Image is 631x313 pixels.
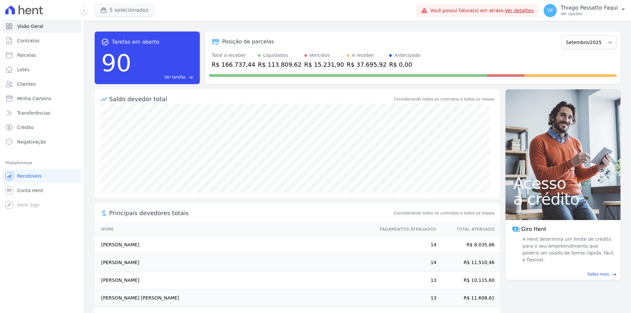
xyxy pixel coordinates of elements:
span: Você possui fatura(s) em atraso. [430,7,534,14]
a: Transferências [3,106,81,120]
span: Visão Geral [17,23,43,30]
span: Negativação [17,139,46,145]
td: R$ 11.608,61 [437,289,500,307]
a: Visão Geral [3,20,81,33]
td: 13 [374,289,437,307]
span: Principais devedores totais [109,209,393,217]
div: Posição de parcelas [222,38,274,46]
span: Parcelas [17,52,36,58]
p: Ver opções [561,11,618,16]
span: east [612,272,617,277]
span: task_alt [101,38,109,46]
div: 90 [101,46,131,80]
span: Crédito [17,124,34,131]
a: Parcelas [3,49,81,62]
td: 13 [374,272,437,289]
div: Vencidos [310,52,330,59]
td: [PERSON_NAME] [PERSON_NAME] [95,289,374,307]
td: [PERSON_NAME] [95,272,374,289]
div: Considerando todos os contratos e todos os meses [394,96,495,102]
span: A Hent determina um limite de crédito para o seu empreendimento que poderá ser usado de forma ráp... [521,236,614,263]
span: Contratos [17,37,39,44]
span: Giro Hent [521,225,546,233]
td: [PERSON_NAME] [95,254,374,272]
div: R$ 0,00 [389,60,420,69]
a: Ver detalhes [505,8,534,13]
a: Clientes [3,78,81,91]
a: Saiba mais east [509,271,617,277]
td: 14 [374,254,437,272]
span: east [188,75,193,80]
span: Clientes [17,81,35,87]
span: TP [547,8,553,13]
td: R$ 10.115,60 [437,272,500,289]
a: Minha Carteira [3,92,81,105]
span: Transferências [17,110,50,116]
a: Negativação [3,135,81,148]
a: Recebíveis [3,169,81,183]
th: Pagamentos Atrasados [374,223,437,236]
div: R$ 37.695,92 [347,60,386,69]
th: Total Atrasado [437,223,500,236]
span: Conta Hent [17,187,43,194]
a: Ver tarefas east [134,74,193,80]
div: A receber [352,52,374,59]
span: Considerando todos os contratos e todos os meses [394,210,495,216]
a: Contratos [3,34,81,47]
td: [PERSON_NAME] [95,236,374,254]
button: TP Thiago Pessatto Faqui Ver opções [538,1,631,20]
span: Tarefas em aberto [112,38,159,46]
span: a crédito [513,191,613,207]
span: Recebíveis [17,173,42,179]
a: Crédito [3,121,81,134]
p: Thiago Pessatto Faqui [561,5,618,11]
td: 14 [374,236,437,254]
a: Lotes [3,63,81,76]
a: Conta Hent [3,184,81,197]
span: Ver tarefas [164,74,186,80]
div: Saldo devedor total [109,95,393,103]
span: Acesso [513,175,613,191]
span: Saiba mais [587,271,609,277]
div: R$ 15.231,90 [304,60,344,69]
div: R$ 166.737,44 [212,60,255,69]
span: Lotes [17,66,30,73]
span: Minha Carteira [17,95,51,102]
div: Liquidados [263,52,288,59]
div: R$ 113.809,62 [258,60,302,69]
div: Total a receber [212,52,255,59]
button: 5 selecionados [95,4,154,16]
th: Nome [95,223,374,236]
div: Antecipado [394,52,420,59]
div: Plataformas [5,159,79,167]
td: R$ 8.035,86 [437,236,500,254]
td: R$ 11.510,46 [437,254,500,272]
